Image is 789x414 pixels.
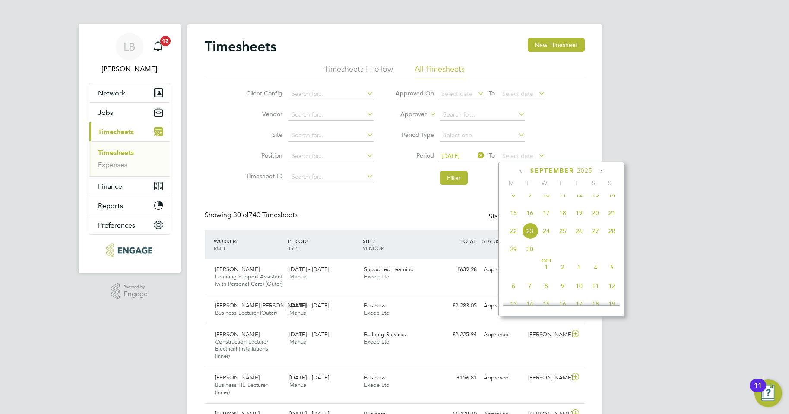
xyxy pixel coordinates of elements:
span: 10 [571,278,587,294]
div: 11 [754,386,762,397]
span: 14 [604,186,620,203]
div: [PERSON_NAME] [525,328,570,342]
span: S [602,179,618,187]
a: Go to home page [89,243,170,257]
span: 27 [587,223,604,239]
span: W [536,179,552,187]
span: 2 [555,259,571,275]
div: SITE [361,233,435,256]
span: 25 [555,223,571,239]
span: To [486,150,497,161]
span: Exede Ltd [364,338,390,345]
span: 15 [505,205,522,221]
span: T [552,179,569,187]
span: 9 [522,186,538,203]
div: £639.98 [435,262,480,277]
span: Learning Support Assistant (with Personal Care) (Outer) [215,273,282,288]
span: M [503,179,520,187]
button: Finance [89,177,170,196]
span: 30 [522,241,538,257]
span: 29 [505,241,522,257]
span: 6 [505,278,522,294]
span: 24 [538,223,555,239]
span: 7 [522,278,538,294]
div: £2,225.94 [435,328,480,342]
div: WORKER [212,233,286,256]
span: Manual [289,309,308,316]
span: 18 [587,296,604,312]
span: / [236,237,238,244]
span: 22 [505,223,522,239]
span: TOTAL [460,237,476,244]
span: Network [98,89,125,97]
div: STATUS [480,233,525,249]
span: [DATE] - [DATE] [289,265,329,273]
div: Approved [480,328,525,342]
span: VENDOR [363,244,384,251]
div: £2,283.05 [435,299,480,313]
label: Vendor [244,110,282,118]
span: Business Lecturer (Outer) [215,309,277,316]
span: 16 [522,205,538,221]
span: Exede Ltd [364,381,390,389]
label: Period [395,152,434,159]
span: 19 [571,205,587,221]
h2: Timesheets [205,38,276,55]
span: 17 [538,205,555,221]
span: / [373,237,375,244]
span: Supported Learning [364,265,414,273]
span: F [569,179,585,187]
span: Business HE Lecturer (Inner) [215,381,267,396]
span: [DATE] - [DATE] [289,302,329,309]
li: All Timesheets [415,64,465,79]
span: Select date [441,90,472,98]
span: Building Services [364,331,406,338]
button: Preferences [89,215,170,234]
span: [PERSON_NAME] [215,374,260,381]
div: Showing [205,211,299,220]
span: [DATE] - [DATE] [289,331,329,338]
span: Jobs [98,108,113,117]
label: Approver [388,110,427,119]
a: Powered byEngage [111,283,148,300]
div: Approved [480,262,525,277]
span: Manual [289,273,308,280]
span: To [486,88,497,99]
input: Select one [440,130,525,142]
span: 11 [555,186,571,203]
a: 13 [149,33,167,60]
span: 5 [604,259,620,275]
span: ROLE [214,244,227,251]
span: Select date [502,90,533,98]
span: 14 [522,296,538,312]
label: Approved On [395,89,434,97]
label: Timesheet ID [244,172,282,180]
span: 1 [538,259,555,275]
span: T [520,179,536,187]
span: [PERSON_NAME] [PERSON_NAME] [215,302,306,309]
span: 8 [538,278,555,294]
span: 21 [604,205,620,221]
span: 13 [587,186,604,203]
label: Period Type [395,131,434,139]
button: Timesheets [89,122,170,141]
span: [PERSON_NAME] [215,331,260,338]
span: Engage [124,291,148,298]
button: Network [89,83,170,102]
span: 13 [160,36,171,46]
span: [DATE] [441,152,460,160]
span: Powered by [124,283,148,291]
input: Search for... [288,130,374,142]
span: Preferences [98,221,135,229]
span: 12 [571,186,587,203]
span: 11 [587,278,604,294]
span: TYPE [288,244,300,251]
span: 4 [587,259,604,275]
span: 3 [571,259,587,275]
span: 19 [604,296,620,312]
span: 17 [571,296,587,312]
span: LB [124,41,135,52]
span: Manual [289,381,308,389]
span: [PERSON_NAME] [215,265,260,273]
label: Site [244,131,282,139]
